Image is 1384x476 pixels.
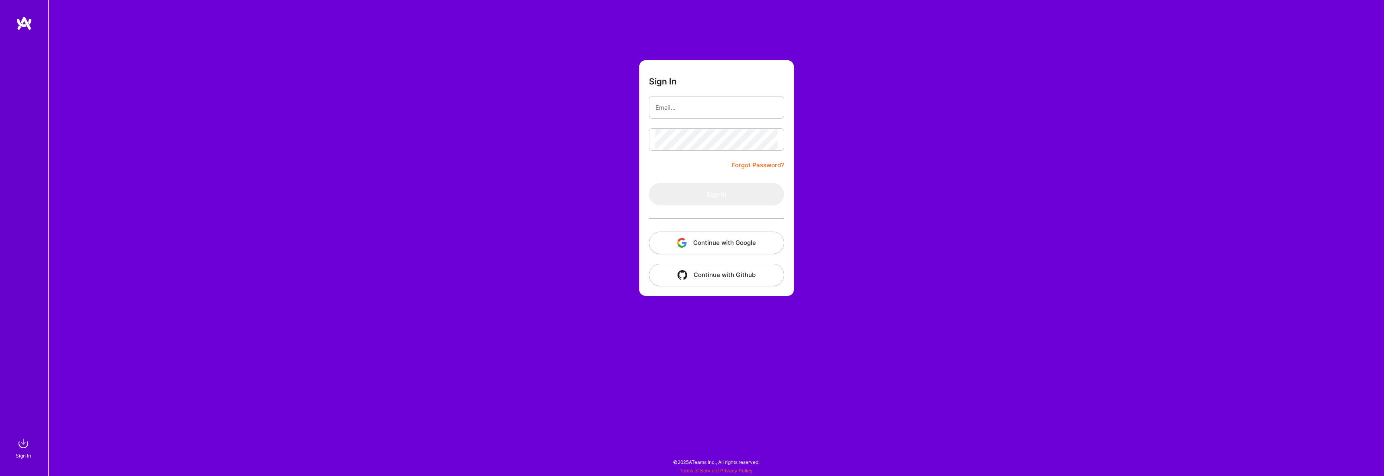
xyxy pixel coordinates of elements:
img: icon [678,270,687,280]
img: logo [16,16,32,31]
button: Continue with Google [649,232,784,254]
a: Privacy Policy [720,468,753,474]
div: © 2025 ATeams Inc., All rights reserved. [48,452,1384,472]
input: Email... [655,97,778,118]
button: Continue with Github [649,264,784,286]
a: Forgot Password? [732,160,784,170]
a: Terms of Service [680,468,717,474]
span: | [680,468,753,474]
img: sign in [15,435,31,451]
h3: Sign In [649,76,677,86]
div: Sign In [16,451,31,460]
img: icon [677,238,687,248]
button: Sign In [649,183,784,205]
a: sign inSign In [17,435,31,460]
